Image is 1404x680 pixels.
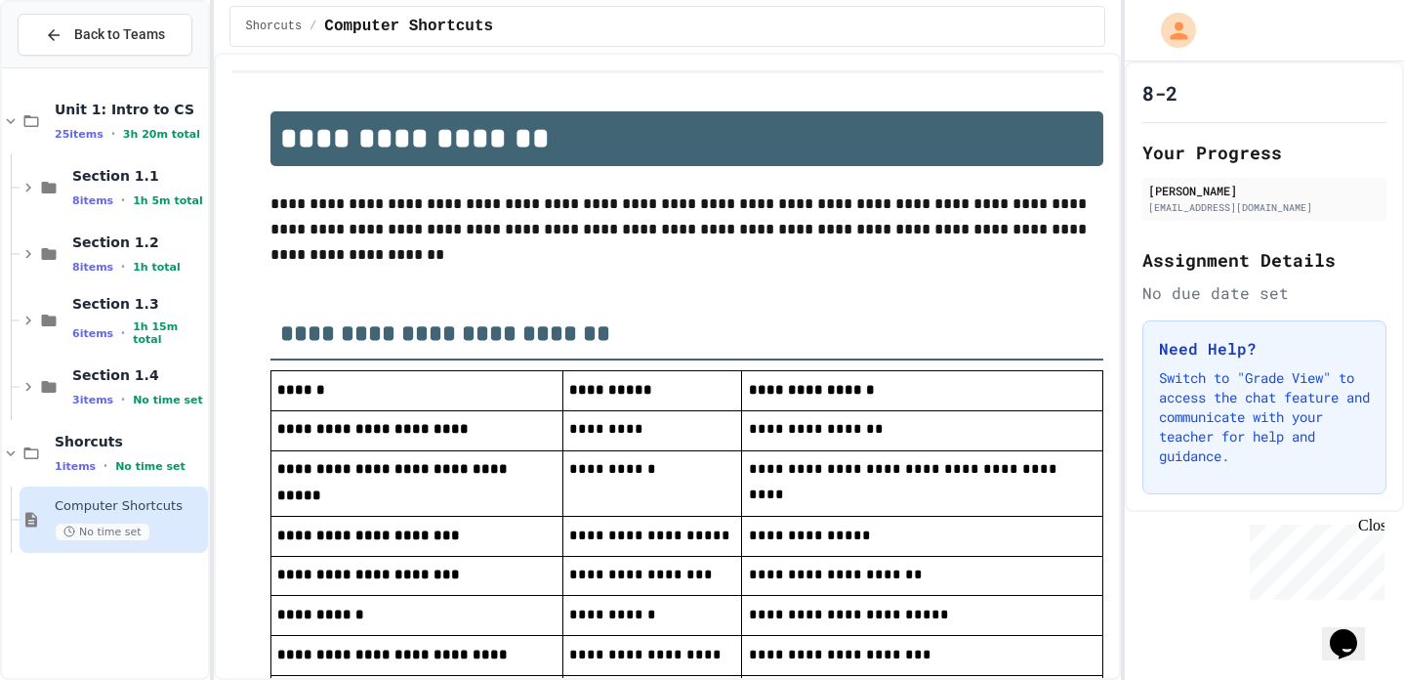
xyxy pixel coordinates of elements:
[115,460,186,473] span: No time set
[72,295,204,313] span: Section 1.3
[1140,8,1201,53] div: My Account
[121,325,125,341] span: •
[121,192,125,208] span: •
[103,458,107,474] span: •
[72,194,113,207] span: 8 items
[55,433,204,450] span: Shorcuts
[1142,139,1386,166] h2: Your Progress
[324,15,493,38] span: Computer Shortcuts
[55,498,204,515] span: Computer Shortcuts
[1159,368,1370,466] p: Switch to "Grade View" to access the chat feature and communicate with your teacher for help and ...
[133,394,203,406] span: No time set
[123,128,200,141] span: 3h 20m total
[133,261,181,274] span: 1h total
[55,128,103,141] span: 25 items
[133,320,203,346] span: 1h 15m total
[133,194,203,207] span: 1h 5m total
[55,101,204,118] span: Unit 1: Intro to CS
[72,167,204,185] span: Section 1.1
[74,24,165,45] span: Back to Teams
[72,261,113,274] span: 8 items
[72,234,204,251] span: Section 1.2
[55,523,150,541] span: No time set
[72,394,113,406] span: 3 items
[121,392,125,407] span: •
[1242,517,1384,600] iframe: chat widget
[1142,246,1386,274] h2: Assignment Details
[1159,337,1370,361] h3: Need Help?
[18,14,192,56] button: Back to Teams
[1322,602,1384,660] iframe: chat widget
[111,126,115,142] span: •
[1148,182,1381,199] div: [PERSON_NAME]
[1142,281,1386,305] div: No due date set
[8,8,135,124] div: Chat with us now!Close
[72,327,113,340] span: 6 items
[72,366,204,384] span: Section 1.4
[1148,200,1381,215] div: [EMAIL_ADDRESS][DOMAIN_NAME]
[55,460,96,473] span: 1 items
[310,19,316,34] span: /
[246,19,303,34] span: Shorcuts
[121,259,125,275] span: •
[1142,79,1177,106] h1: 8-2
